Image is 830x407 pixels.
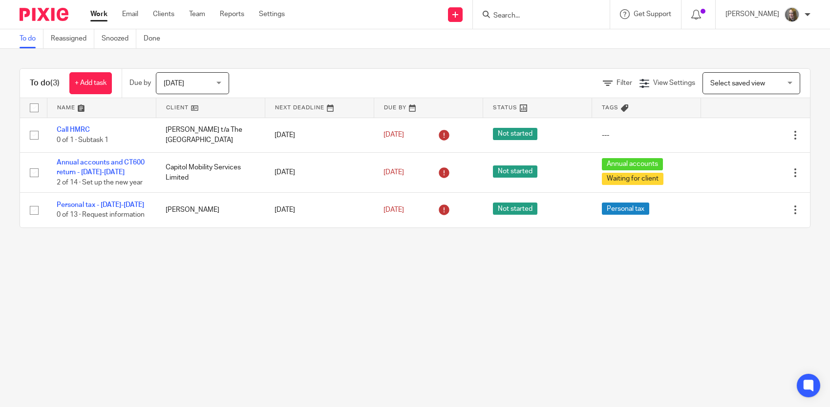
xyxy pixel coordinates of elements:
div: --- [602,130,691,140]
a: Reports [220,9,244,19]
span: Annual accounts [602,158,663,170]
span: Select saved view [710,80,765,87]
input: Search [492,12,580,20]
span: [DATE] [383,206,404,213]
span: Get Support [634,11,671,18]
span: Tags [602,105,618,110]
td: [PERSON_NAME] [156,193,265,227]
p: Due by [129,78,151,88]
p: [PERSON_NAME] [725,9,779,19]
span: Not started [493,128,537,140]
a: + Add task [69,72,112,94]
span: 2 of 14 · Set up the new year [57,179,143,186]
span: 0 of 13 · Request information [57,211,145,218]
td: [DATE] [265,152,374,192]
span: Filter [617,80,632,86]
img: Emma%201.jpg [784,7,800,22]
a: Done [144,29,168,48]
a: To do [20,29,43,48]
td: [DATE] [265,118,374,152]
a: Work [90,9,107,19]
a: Team [189,9,205,19]
span: [DATE] [383,169,404,176]
span: (3) [50,79,60,87]
img: Pixie [20,8,68,21]
a: Clients [153,9,174,19]
span: View Settings [653,80,695,86]
span: Personal tax [602,203,649,215]
a: Personal tax - [DATE]-[DATE] [57,202,144,208]
a: Reassigned [51,29,94,48]
td: [DATE] [265,193,374,227]
a: Annual accounts and CT600 return - [DATE]-[DATE] [57,159,145,176]
td: Capitol Mobility Services Limited [156,152,265,192]
a: Email [122,9,138,19]
td: [PERSON_NAME] t/a The [GEOGRAPHIC_DATA] [156,118,265,152]
span: Waiting for client [602,173,663,185]
a: Snoozed [102,29,136,48]
span: Not started [493,165,537,178]
a: Settings [259,9,285,19]
span: [DATE] [383,132,404,139]
span: 0 of 1 · Subtask 1 [57,137,108,143]
a: Call HMRC [57,126,90,133]
span: Not started [493,203,537,215]
span: [DATE] [164,80,184,87]
h1: To do [30,78,60,88]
